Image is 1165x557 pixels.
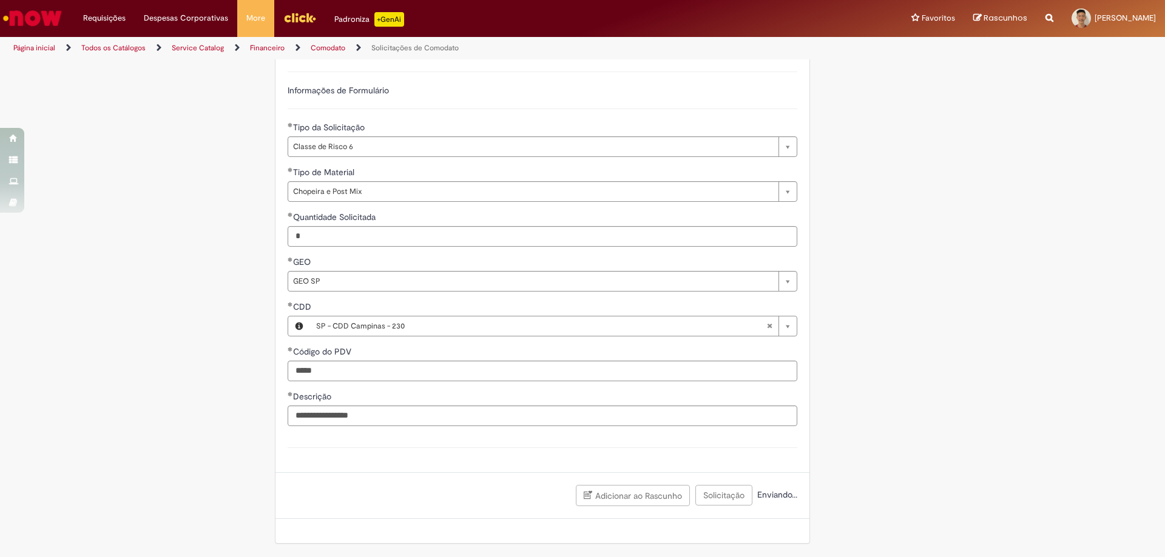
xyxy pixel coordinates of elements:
[288,85,389,96] label: Informações de Formulário
[293,167,357,178] span: Tipo de Material
[984,12,1027,24] span: Rascunhos
[288,361,797,381] input: Código do PDV
[81,43,146,53] a: Todos os Catálogos
[288,167,293,172] span: Obrigatório Preenchido
[288,226,797,247] input: Quantidade Solicitada
[371,43,459,53] a: Solicitações de Comodato
[293,391,334,402] span: Descrição
[293,272,772,291] span: GEO SP
[293,256,313,267] span: GEO
[311,43,345,53] a: Comodato
[293,301,314,312] span: Necessários - CDD
[83,12,126,24] span: Requisições
[293,137,772,156] span: Classe de Risco 6
[374,12,404,27] p: +GenAi
[288,347,293,352] span: Obrigatório Preenchido
[13,43,55,53] a: Página inicial
[172,43,224,53] a: Service Catalog
[973,13,1027,24] a: Rascunhos
[755,489,797,500] span: Enviando...
[288,212,293,217] span: Obrigatório Preenchido
[288,122,293,127] span: Obrigatório Preenchido
[288,392,293,396] span: Obrigatório Preenchido
[1095,13,1156,23] span: [PERSON_NAME]
[288,405,797,426] input: Descrição
[288,302,293,307] span: Obrigatório Preenchido
[334,12,404,27] div: Padroniza
[293,346,354,357] span: Código do PDV
[144,12,228,24] span: Despesas Corporativas
[246,12,265,24] span: More
[316,316,766,336] span: SP - CDD Campinas - 230
[1,6,64,30] img: ServiceNow
[310,316,797,336] a: SP - CDD Campinas - 230Limpar campo CDD
[288,257,293,262] span: Obrigatório Preenchido
[9,37,768,59] ul: Trilhas de página
[250,43,285,53] a: Financeiro
[283,8,316,27] img: click_logo_yellow_360x200.png
[760,316,778,336] abbr: Limpar campo CDD
[922,12,955,24] span: Favoritos
[293,122,367,133] span: Tipo da Solicitação
[293,212,378,222] span: Quantidade Solicitada
[293,182,772,201] span: Chopeira e Post Mix
[288,316,310,336] button: CDD, Visualizar este registro SP - CDD Campinas - 230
